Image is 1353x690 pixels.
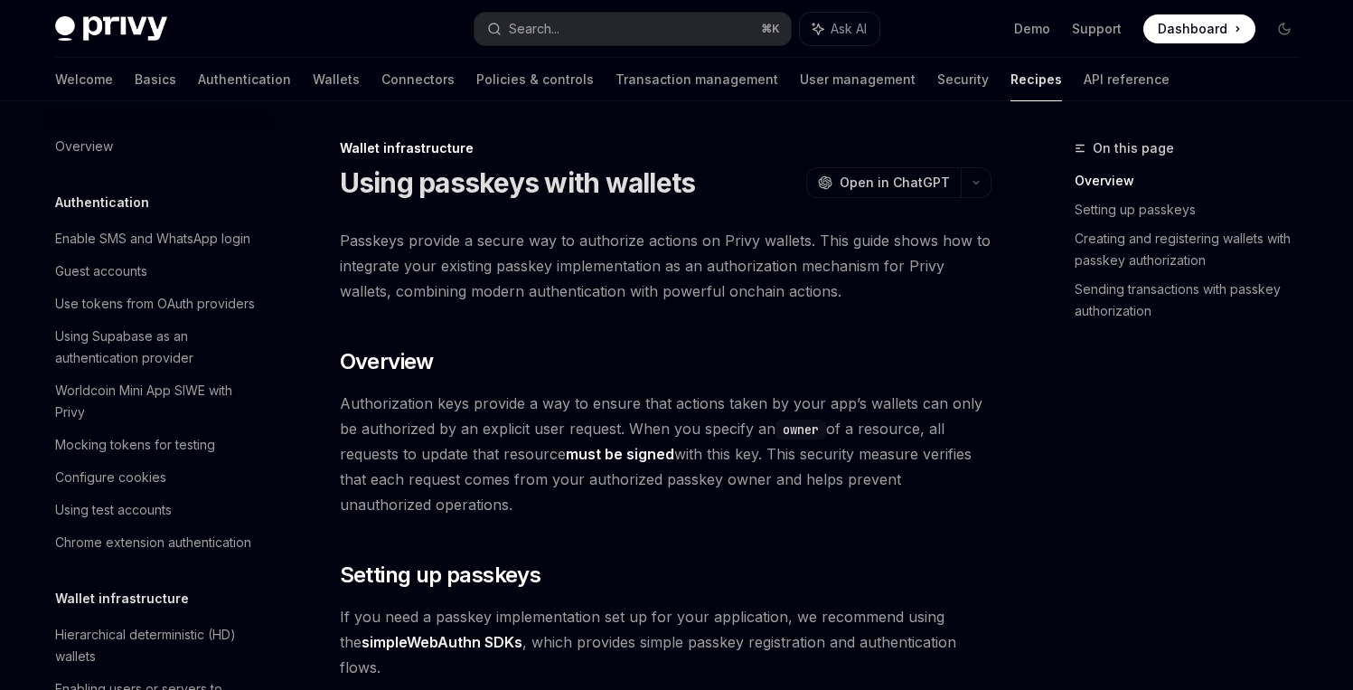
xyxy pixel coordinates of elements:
[55,532,251,553] div: Chrome extension authentication
[340,347,434,376] span: Overview
[1014,20,1050,38] a: Demo
[41,526,272,559] a: Chrome extension authentication
[41,429,272,461] a: Mocking tokens for testing
[340,604,991,680] span: If you need a passkey implementation set up for your application, we recommend using the , which ...
[566,445,674,463] strong: must be signed
[340,391,991,517] span: Authorization keys provide a way to ensure that actions taken by your app’s wallets can only be a...
[55,228,250,250] div: Enable SMS and WhatsApp login
[340,139,991,157] div: Wallet infrastructure
[937,58,989,101] a: Security
[800,13,879,45] button: Ask AI
[198,58,291,101] a: Authentication
[615,58,778,101] a: Transaction management
[41,619,272,673] a: Hierarchical deterministic (HD) wallets
[340,561,541,590] span: Setting up passkeys
[1093,137,1174,159] span: On this page
[761,22,780,36] span: ⌘ K
[1143,14,1255,43] a: Dashboard
[55,293,255,315] div: Use tokens from OAuth providers
[1084,58,1170,101] a: API reference
[775,420,826,440] code: owner
[55,16,167,42] img: dark logo
[381,58,455,101] a: Connectors
[806,167,961,198] button: Open in ChatGPT
[55,192,149,213] h5: Authentication
[313,58,360,101] a: Wallets
[1072,20,1122,38] a: Support
[509,18,559,40] div: Search...
[340,228,991,304] span: Passkeys provide a secure way to authorize actions on Privy wallets. This guide shows how to inte...
[1075,224,1313,275] a: Creating and registering wallets with passkey authorization
[55,467,166,488] div: Configure cookies
[135,58,176,101] a: Basics
[41,320,272,374] a: Using Supabase as an authentication provider
[840,174,950,192] span: Open in ChatGPT
[41,461,272,494] a: Configure cookies
[1075,195,1313,224] a: Setting up passkeys
[476,58,594,101] a: Policies & controls
[41,222,272,255] a: Enable SMS and WhatsApp login
[41,494,272,526] a: Using test accounts
[55,326,261,369] div: Using Supabase as an authentication provider
[831,20,867,38] span: Ask AI
[800,58,916,101] a: User management
[55,260,147,282] div: Guest accounts
[55,434,215,456] div: Mocking tokens for testing
[41,130,272,163] a: Overview
[1010,58,1062,101] a: Recipes
[55,624,261,667] div: Hierarchical deterministic (HD) wallets
[1158,20,1227,38] span: Dashboard
[55,588,189,610] h5: Wallet infrastructure
[41,255,272,288] a: Guest accounts
[340,166,696,199] h1: Using passkeys with wallets
[55,380,261,423] div: Worldcoin Mini App SIWE with Privy
[41,288,272,320] a: Use tokens from OAuth providers
[55,499,172,521] div: Using test accounts
[474,13,791,45] button: Search...⌘K
[1270,14,1299,43] button: Toggle dark mode
[1075,166,1313,195] a: Overview
[1075,275,1313,326] a: Sending transactions with passkey authorization
[41,374,272,429] a: Worldcoin Mini App SIWE with Privy
[362,633,522,652] a: simpleWebAuthn SDKs
[55,136,113,157] div: Overview
[55,58,113,101] a: Welcome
